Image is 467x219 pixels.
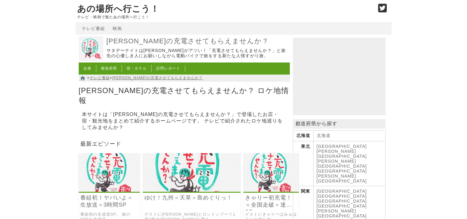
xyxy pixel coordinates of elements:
[317,208,367,218] a: [PERSON_NAME][GEOGRAPHIC_DATA]
[79,36,103,61] img: 出川哲朗の充電させてもらえませんか？
[79,84,290,106] h1: [PERSON_NAME]の充電させてもらえませんか？ ロケ地情報
[106,48,288,59] p: サタデーナイトは[PERSON_NAME]がアツい！「充電させてもらえませんか？」と旅先の心優しき人にお願いしながら電動バイクで旅をする新たな人情すがり旅。
[79,139,290,148] h2: 最新エピソード
[77,4,159,14] a: あの場所へ行こう！
[83,66,91,71] a: 企画
[317,144,367,149] a: [GEOGRAPHIC_DATA]
[156,66,180,71] a: 訪問レポート
[293,119,386,129] p: 都道府県から探す
[317,133,331,138] a: 北海道
[82,110,287,132] p: 本サイトは「[PERSON_NAME]の充電させてもらえませんか？」で登場したお店・宿・観光地をまとめて紹介するホームページです。 テレビで紹介されたロケ地巡りをしてみませんか？
[244,187,299,193] a: 出川哲朗の充電させてもらえませんか？ ついに宮城県で全国制覇！絶景の紅葉街道”金色の鳴子峡”から”日本三景松島”までズズーっと108㌔！きゃりーぱみゅぱみゅが初登場で飯尾も絶好調！ヤバいよ²SP
[378,7,387,13] a: Twitter (@go_thesights)
[79,153,140,192] img: icon-320px.png
[317,159,367,169] a: [PERSON_NAME][GEOGRAPHIC_DATA]
[317,169,367,174] a: [GEOGRAPHIC_DATA]
[80,194,139,208] a: 番組初！ヤバいよ＜生放送＞3時間SP
[144,194,239,201] a: ゆけ！九州＜天草＞島めぐりっ！
[82,26,105,31] a: テレビ番組
[106,37,288,46] a: [PERSON_NAME]の充電させてもらえませんか？
[90,76,110,80] a: テレビ番組
[317,189,367,194] a: [GEOGRAPHIC_DATA]
[101,66,117,71] a: 都道府県
[143,153,240,192] img: icon-320px.png
[317,204,367,208] a: [GEOGRAPHIC_DATA]
[113,26,122,31] a: 映画
[112,76,203,80] a: [PERSON_NAME]の充電させてもらえませんか？
[317,174,367,183] a: [PERSON_NAME][GEOGRAPHIC_DATA]
[293,141,313,186] th: 東北
[79,75,290,82] nav: > >
[77,15,372,19] p: テレビ・映画で観たあの場所へ行こう！
[143,187,240,193] a: 出川哲朗の充電させてもらえませんか？ ルンルンッ天草”島めぐり”！富岡城から絶景夕日パワスポ目指して114㌔！絶品グルメだらけなんですが千秋もロンブー亮も腹ペコでヤバいよ²SP
[245,194,297,208] a: きゃりー初充電！＜全国走破＞達成SP
[317,194,367,199] a: [GEOGRAPHIC_DATA]
[127,66,147,71] a: 宿・ホテル
[317,149,367,159] a: [PERSON_NAME][GEOGRAPHIC_DATA]
[293,38,386,115] iframe: Advertisement
[317,199,367,204] a: [GEOGRAPHIC_DATA]
[244,153,299,192] img: icon-320px.png
[293,131,313,141] th: 北海道
[79,57,103,62] a: 出川哲朗の充電させてもらえませんか？
[79,187,140,193] a: 出川哲朗の充電させてもらえませんか？ ワォ！”生放送”で一緒に充電みてねSPだッ！温泉天国”日田街道”をパワスポ宇戸の庄から131㌔！ですが…初の生放送に哲朗もドキドキでヤバいよ²SP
